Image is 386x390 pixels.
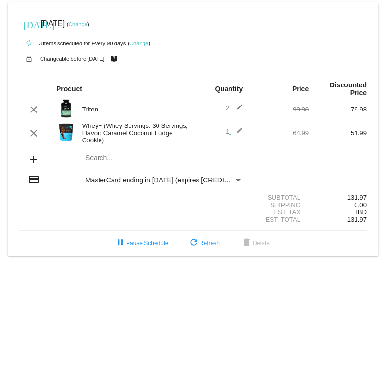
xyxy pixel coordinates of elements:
div: Whey+ (Whey Servings: 30 Servings, Flavor: Caramel Coconut Fudge Cookie) [77,122,193,144]
small: 3 items scheduled for Every 90 days [19,41,126,46]
div: 51.99 [309,129,367,137]
div: Triton [77,106,193,113]
a: Change [69,21,87,27]
div: Est. Total [251,216,309,223]
button: Pause Schedule [107,235,176,252]
button: Refresh [180,235,228,252]
a: Change [129,41,148,46]
mat-icon: pause [114,237,126,249]
mat-icon: add [28,153,40,165]
div: Shipping [251,201,309,209]
small: ( ) [128,41,150,46]
div: 64.99 [251,129,309,137]
small: Changeable before [DATE] [40,56,105,62]
mat-select: Payment Method [86,176,243,184]
span: Pause Schedule [114,240,168,247]
strong: Discounted Price [330,81,367,97]
span: TBD [354,209,367,216]
mat-icon: autorenew [23,38,35,49]
strong: Price [292,85,309,93]
img: Image-1-Carousel-Whey-2lb-CCFC-1.png [57,123,76,142]
mat-icon: credit_card [28,174,40,185]
mat-icon: edit [231,127,243,139]
mat-icon: [DATE] [23,18,35,30]
div: 79.98 [309,106,367,113]
div: 99.98 [251,106,309,113]
mat-icon: live_help [108,53,120,65]
div: Subtotal [251,194,309,201]
button: Delete [233,235,277,252]
span: 1 [226,128,243,135]
mat-icon: lock_open [23,53,35,65]
mat-icon: delete [241,237,253,249]
span: Refresh [188,240,220,247]
div: Est. Tax [251,209,309,216]
img: Image-1-Carousel-Triton-Transp.png [57,99,76,118]
input: Search... [86,154,243,162]
span: 2 [226,104,243,111]
strong: Quantity [215,85,243,93]
span: 0.00 [354,201,367,209]
mat-icon: clear [28,127,40,139]
strong: Product [57,85,82,93]
mat-icon: refresh [188,237,200,249]
span: MasterCard ending in [DATE] (expires [CREDIT_CARD_DATA]) [86,176,276,184]
div: 131.97 [309,194,367,201]
small: ( ) [67,21,89,27]
mat-icon: edit [231,104,243,115]
span: Delete [241,240,270,247]
span: 131.97 [347,216,367,223]
mat-icon: clear [28,104,40,115]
